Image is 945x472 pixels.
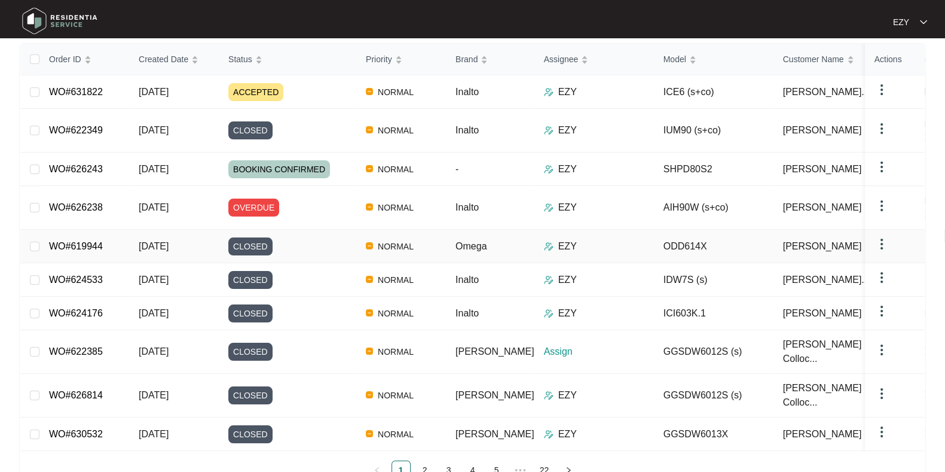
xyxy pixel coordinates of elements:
span: CLOSED [228,343,273,361]
img: dropdown arrow [874,237,889,251]
span: OVERDUE [228,199,279,217]
span: [DATE] [139,429,169,439]
p: Assign [544,345,654,359]
span: Order ID [49,53,81,66]
p: EZY [558,388,577,403]
span: [PERSON_NAME] Colloc... [783,337,877,366]
img: dropdown arrow [874,425,889,439]
span: CLOSED [228,121,273,139]
img: Vercel Logo [366,126,373,133]
td: IUM90 (s+co) [654,109,773,153]
span: NORMAL [373,200,418,215]
span: CLOSED [228,304,273,322]
span: [DATE] [139,125,169,135]
img: dropdown arrow [874,121,889,136]
th: Model [654,44,773,75]
span: [PERSON_NAME] [783,239,862,254]
span: [DATE] [139,275,169,285]
img: Vercel Logo [366,430,373,437]
span: [PERSON_NAME]... [783,85,870,99]
img: Assigner Icon [544,126,553,135]
img: Assigner Icon [544,275,553,285]
img: Assigner Icon [544,87,553,97]
img: residentia service logo [18,3,102,39]
img: dropdown arrow [874,343,889,357]
span: [DATE] [139,164,169,174]
span: CLOSED [228,237,273,255]
th: Brand [446,44,534,75]
span: [PERSON_NAME] [783,200,862,215]
span: Status [228,53,252,66]
img: Vercel Logo [366,309,373,316]
p: EZY [558,123,577,138]
img: Vercel Logo [366,242,373,249]
span: [DATE] [139,390,169,400]
span: Inalto [455,87,479,97]
a: WO#626814 [49,390,103,400]
td: SHPD80S2 [654,153,773,186]
span: - [455,164,458,174]
span: [PERSON_NAME] [783,123,862,138]
span: NORMAL [373,273,418,287]
span: ACCEPTED [228,83,283,101]
img: Assigner Icon [544,309,553,318]
span: Inalto [455,275,479,285]
td: IDW7S (s) [654,263,773,297]
img: Assigner Icon [544,242,553,251]
p: EZY [558,427,577,441]
td: ODD614X [654,230,773,263]
img: Assigner Icon [544,430,553,439]
p: EZY [893,16,909,28]
th: Priority [356,44,446,75]
a: WO#619944 [49,241,103,251]
p: EZY [558,306,577,321]
span: Inalto [455,202,479,212]
img: Vercel Logo [366,88,373,95]
span: [DATE] [139,346,169,357]
th: Status [219,44,356,75]
span: [DATE] [139,308,169,318]
span: [PERSON_NAME] [783,427,862,441]
a: WO#624176 [49,308,103,318]
th: Customer Name [773,44,893,75]
img: dropdown arrow [874,83,889,97]
span: Omega [455,241,487,251]
p: EZY [558,85,577,99]
td: AIH90W (s+co) [654,186,773,230]
img: dropdown arrow [874,304,889,318]
span: NORMAL [373,239,418,254]
img: Vercel Logo [366,348,373,355]
img: Vercel Logo [366,276,373,283]
span: [PERSON_NAME] [783,162,862,176]
th: Actions [865,44,925,75]
a: WO#626238 [49,202,103,212]
img: Assigner Icon [544,203,553,212]
p: EZY [558,200,577,215]
span: Inalto [455,308,479,318]
img: dropdown arrow [874,386,889,401]
span: NORMAL [373,85,418,99]
span: Customer Name [783,53,844,66]
span: Assignee [544,53,579,66]
a: WO#622385 [49,346,103,357]
a: WO#626243 [49,164,103,174]
span: [DATE] [139,87,169,97]
span: CLOSED [228,425,273,443]
span: NORMAL [373,427,418,441]
span: Brand [455,53,478,66]
span: [PERSON_NAME] [455,346,534,357]
th: Order ID [39,44,129,75]
span: BOOKING CONFIRMED [228,160,330,178]
span: Inalto [455,125,479,135]
span: [PERSON_NAME] [783,306,862,321]
td: GGSDW6012S (s) [654,330,773,374]
span: [PERSON_NAME] [455,429,534,439]
a: WO#630532 [49,429,103,439]
td: GGSDW6013X [654,418,773,451]
a: WO#631822 [49,87,103,97]
img: dropdown arrow [874,199,889,213]
span: NORMAL [373,123,418,138]
p: EZY [558,273,577,287]
th: Assignee [534,44,654,75]
img: Vercel Logo [366,165,373,172]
